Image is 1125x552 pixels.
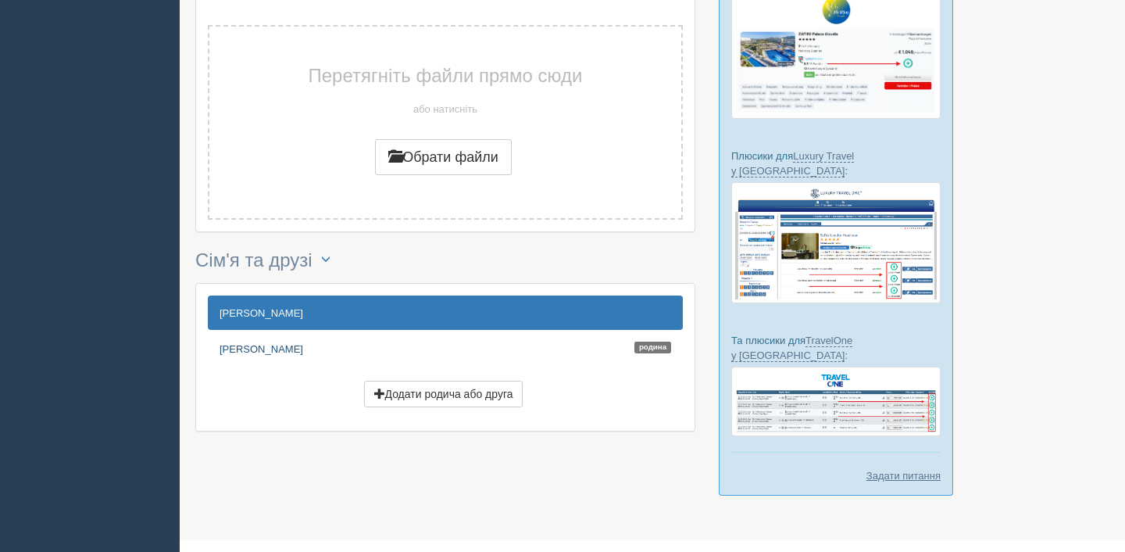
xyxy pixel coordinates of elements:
span: Родина [634,342,671,353]
h3: Сім'я та друзі [195,248,695,275]
img: luxury-travel-%D0%BF%D0%BE%D0%B4%D0%B1%D0%BE%D1%80%D0%BA%D0%B0-%D1%81%D1%80%D0%BC-%D0%B4%D0%BB%D1... [731,182,941,303]
a: TravelOne у [GEOGRAPHIC_DATA] [731,335,852,362]
p: Та плюсики для : [731,333,941,363]
a: [PERSON_NAME]Родина [208,332,683,366]
h3: Перетягніть файли прямо сюди [248,66,642,86]
a: [PERSON_NAME] [208,296,683,330]
a: Задати питання [866,468,941,483]
p: або натисніть [248,102,642,116]
p: Плюсики для : [731,149,941,178]
img: travel-one-%D0%BF%D1%96%D0%B4%D0%B1%D1%96%D1%80%D0%BA%D0%B0-%D1%81%D1%80%D0%BC-%D0%B4%D0%BB%D1%8F... [731,367,941,436]
button: Додати родича або друга [364,381,523,407]
a: Luxury Travel у [GEOGRAPHIC_DATA] [731,150,854,177]
button: Обрати файли [375,139,512,175]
